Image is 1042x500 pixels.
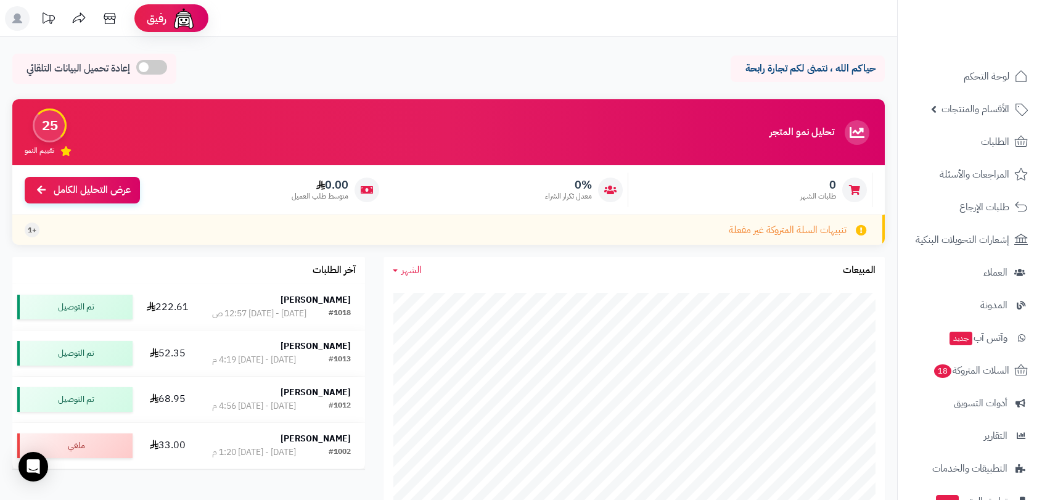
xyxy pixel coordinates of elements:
[905,323,1035,353] a: وآتس آبجديد
[281,293,351,306] strong: [PERSON_NAME]
[905,454,1035,483] a: التطبيقات والخدمات
[905,160,1035,189] a: المراجعات والأسئلة
[800,191,836,202] span: طلبات الشهر
[905,62,1035,91] a: لوحة التحكم
[25,145,54,156] span: تقييم النمو
[329,446,351,459] div: #1002
[25,177,140,203] a: عرض التحليل الكامل
[18,452,48,482] div: Open Intercom Messenger
[54,183,131,197] span: عرض التحليل الكامل
[329,308,351,320] div: #1018
[981,133,1009,150] span: الطلبات
[329,354,351,366] div: #1013
[905,225,1035,255] a: إشعارات التحويلات البنكية
[843,265,876,276] h3: المبيعات
[137,330,197,376] td: 52.35
[905,192,1035,222] a: طلبات الإرجاع
[983,264,1007,281] span: العملاء
[17,295,133,319] div: تم التوصيل
[905,421,1035,451] a: التقارير
[28,225,36,236] span: +1
[137,284,197,330] td: 222.61
[212,308,306,320] div: [DATE] - [DATE] 12:57 ص
[33,6,64,34] a: تحديثات المنصة
[933,362,1009,379] span: السلات المتروكة
[401,263,422,277] span: الشهر
[940,166,1009,183] span: المراجعات والأسئلة
[916,231,1009,248] span: إشعارات التحويلات البنكية
[147,11,166,26] span: رفيق
[212,446,296,459] div: [DATE] - [DATE] 1:20 م
[313,265,356,276] h3: آخر الطلبات
[393,263,422,277] a: الشهر
[941,100,1009,118] span: الأقسام والمنتجات
[212,400,296,412] div: [DATE] - [DATE] 4:56 م
[17,433,133,458] div: ملغي
[905,258,1035,287] a: العملاء
[964,68,1009,85] span: لوحة التحكم
[545,178,592,192] span: 0%
[948,329,1007,346] span: وآتس آب
[281,386,351,399] strong: [PERSON_NAME]
[171,6,196,31] img: ai-face.png
[984,427,1007,445] span: التقارير
[137,377,197,422] td: 68.95
[959,199,1009,216] span: طلبات الإرجاع
[329,400,351,412] div: #1012
[212,354,296,366] div: [DATE] - [DATE] 4:19 م
[137,423,197,469] td: 33.00
[27,62,130,76] span: إعادة تحميل البيانات التلقائي
[740,62,876,76] p: حياكم الله ، نتمنى لكم تجارة رابحة
[769,127,834,138] h3: تحليل نمو المتجر
[292,178,348,192] span: 0.00
[545,191,592,202] span: معدل تكرار الشراء
[905,388,1035,418] a: أدوات التسويق
[17,341,133,366] div: تم التوصيل
[905,290,1035,320] a: المدونة
[281,432,351,445] strong: [PERSON_NAME]
[905,127,1035,157] a: الطلبات
[800,178,836,192] span: 0
[905,356,1035,385] a: السلات المتروكة18
[934,364,951,378] span: 18
[729,223,847,237] span: تنبيهات السلة المتروكة غير مفعلة
[17,387,133,412] div: تم التوصيل
[980,297,1007,314] span: المدونة
[281,340,351,353] strong: [PERSON_NAME]
[292,191,348,202] span: متوسط طلب العميل
[932,460,1007,477] span: التطبيقات والخدمات
[954,395,1007,412] span: أدوات التسويق
[950,332,972,345] span: جديد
